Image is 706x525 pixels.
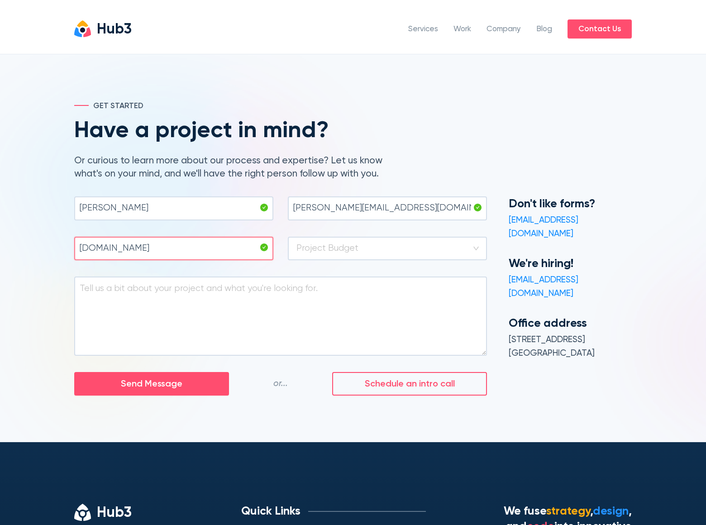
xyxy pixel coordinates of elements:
span: strategy [546,506,590,517]
button: Schedule an intro call [332,372,487,396]
div: Hub3 [97,506,132,520]
span: Contact Us [578,23,621,35]
div: Hub3 [97,23,132,37]
span: [STREET_ADDRESS] [GEOGRAPHIC_DATA] [509,335,595,358]
a: Company [487,24,521,35]
a: [EMAIL_ADDRESS][DOMAIN_NAME] [509,276,578,298]
a: Work [453,24,471,35]
h4: Don't like forms? [509,196,632,212]
a: Contact Us [568,19,632,38]
a: Hub3 [74,20,132,37]
h4: We're hiring! [509,256,632,272]
span: Send Message [121,377,182,391]
h4: Quick Links [241,504,301,519]
span: Schedule an intro call [365,377,455,391]
a: Blog [536,24,552,35]
span: design [593,506,629,517]
div: Or curious to learn more about our process and expertise? Let us know what's on your mind, and we... [74,154,397,181]
input: Name [80,202,258,215]
a: [EMAIL_ADDRESS][DOMAIN_NAME] [509,216,578,238]
input: Company Name / Website [80,242,258,255]
a: Services [408,24,438,35]
span: Get started [93,100,143,112]
button: Send Message [74,372,229,396]
span: or... [273,377,288,391]
h4: Office address [509,316,632,331]
input: Email [293,202,471,215]
a: Hub3 [74,504,132,520]
h1: Have a project in mind? [74,119,397,143]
